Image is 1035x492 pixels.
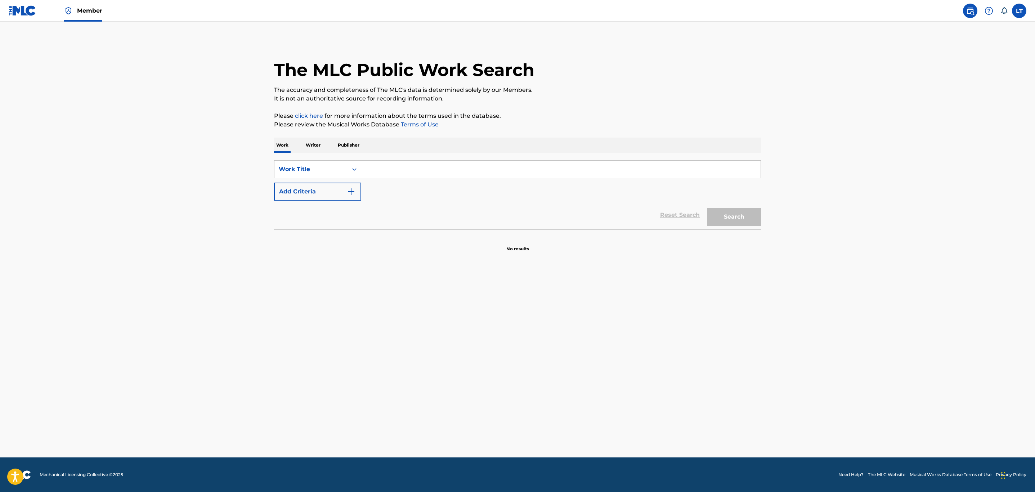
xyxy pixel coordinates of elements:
p: Writer [304,138,323,153]
a: Terms of Use [399,121,439,128]
form: Search Form [274,160,761,229]
div: User Menu [1012,4,1026,18]
div: Help [982,4,996,18]
div: Notifications [1000,7,1008,14]
div: Drag [1001,465,1005,486]
iframe: Chat Widget [999,457,1035,492]
a: click here [295,112,323,119]
a: Need Help? [838,471,864,478]
p: Please for more information about the terms used in the database. [274,112,761,120]
img: help [985,6,993,15]
p: Please review the Musical Works Database [274,120,761,129]
p: Publisher [336,138,362,153]
p: The accuracy and completeness of The MLC's data is determined solely by our Members. [274,86,761,94]
img: 9d2ae6d4665cec9f34b9.svg [347,187,355,196]
a: The MLC Website [868,471,905,478]
button: Add Criteria [274,183,361,201]
span: Mechanical Licensing Collective © 2025 [40,471,123,478]
img: search [966,6,974,15]
div: Work Title [279,165,344,174]
img: logo [9,470,31,479]
h1: The MLC Public Work Search [274,59,534,81]
img: Top Rightsholder [64,6,73,15]
a: Public Search [963,4,977,18]
span: Member [77,6,102,15]
a: Privacy Policy [996,471,1026,478]
img: MLC Logo [9,5,36,16]
a: Musical Works Database Terms of Use [910,471,991,478]
p: It is not an authoritative source for recording information. [274,94,761,103]
p: No results [506,237,529,252]
p: Work [274,138,291,153]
